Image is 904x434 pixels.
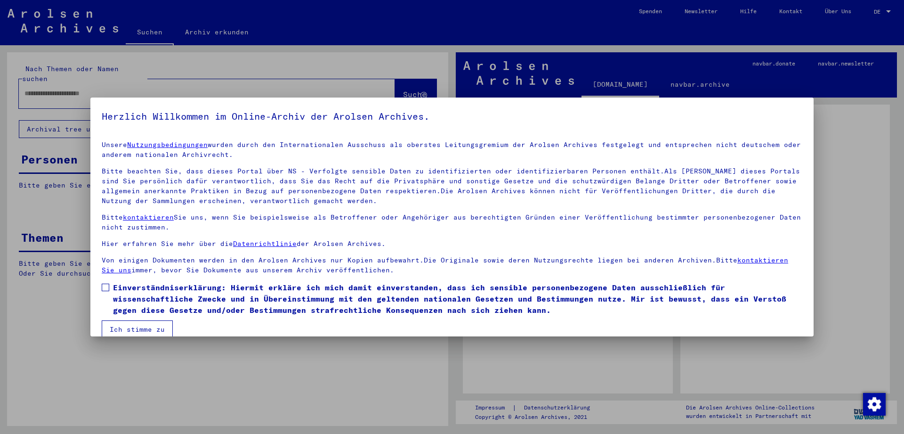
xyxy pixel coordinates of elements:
[102,255,802,275] p: Von einigen Dokumenten werden in den Arolsen Archives nur Kopien aufbewahrt.Die Originale sowie d...
[127,140,208,149] a: Nutzungsbedingungen
[102,140,802,160] p: Unsere wurden durch den Internationalen Ausschuss als oberstes Leitungsgremium der Arolsen Archiv...
[113,282,802,316] span: Einverständniserklärung: Hiermit erkläre ich mich damit einverstanden, dass ich sensible personen...
[123,213,174,221] a: kontaktieren
[102,213,802,232] p: Bitte Sie uns, wenn Sie beispielsweise als Betroffener oder Angehöriger aus berechtigten Gründen ...
[233,239,297,248] a: Datenrichtlinie
[102,166,802,206] p: Bitte beachten Sie, dass dieses Portal über NS - Verfolgte sensible Daten zu identifizierten oder...
[102,109,802,124] h5: Herzlich Willkommen im Online-Archiv der Arolsen Archives.
[102,239,802,249] p: Hier erfahren Sie mehr über die der Arolsen Archives.
[102,320,173,338] button: Ich stimme zu
[863,393,886,416] img: Zustimmung ändern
